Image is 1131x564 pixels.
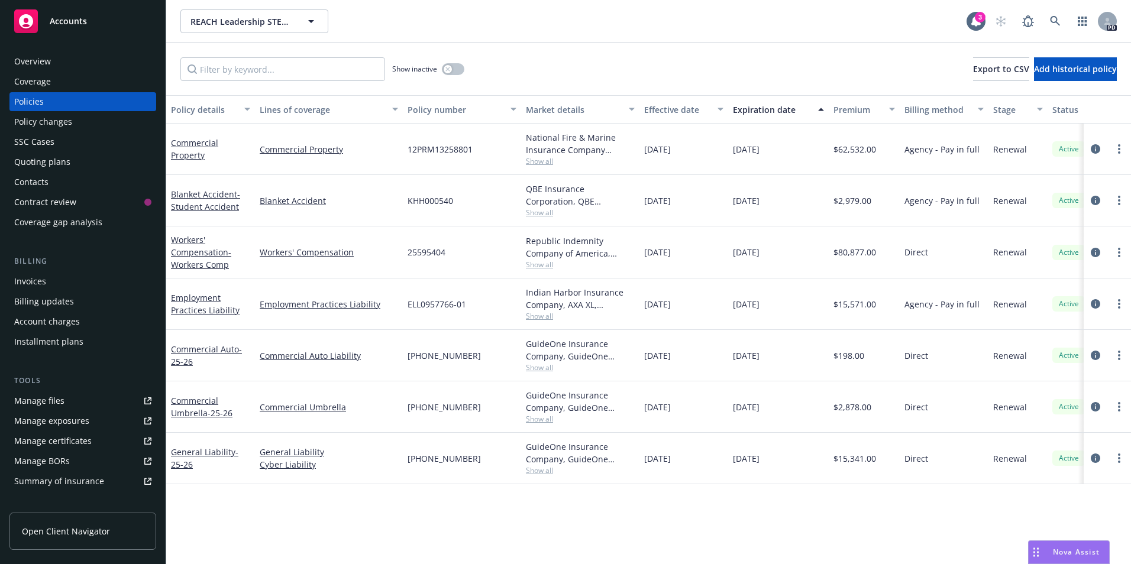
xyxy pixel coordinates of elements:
[993,401,1027,413] span: Renewal
[9,92,156,111] a: Policies
[526,103,622,116] div: Market details
[1088,297,1103,311] a: circleInformation
[904,195,980,207] span: Agency - Pay in full
[9,272,156,291] a: Invoices
[260,246,398,258] a: Workers' Compensation
[1057,144,1081,154] span: Active
[171,395,232,419] a: Commercial Umbrella
[733,349,760,362] span: [DATE]
[14,132,54,151] div: SSC Cases
[260,446,398,458] a: General Liability
[9,153,156,171] a: Quoting plans
[260,143,398,155] a: Commercial Property
[260,458,398,471] a: Cyber Liability
[171,137,218,161] a: Commercial Property
[526,414,635,424] span: Show all
[9,472,156,491] a: Summary of insurance
[9,332,156,351] a: Installment plans
[9,375,156,387] div: Tools
[408,349,481,362] span: [PHONE_NUMBER]
[833,298,876,310] span: $15,571.00
[1112,193,1126,208] a: more
[14,391,64,410] div: Manage files
[408,103,503,116] div: Policy number
[526,260,635,270] span: Show all
[166,95,255,124] button: Policy details
[733,195,760,207] span: [DATE]
[644,103,710,116] div: Effective date
[988,95,1048,124] button: Stage
[1112,245,1126,260] a: more
[260,298,398,310] a: Employment Practices Liability
[526,131,635,156] div: National Fire & Marine Insurance Company (Property Only), Berkshire Hathaway Homestate Companies ...
[1071,9,1094,33] a: Switch app
[408,246,445,258] span: 25595404
[392,64,437,74] span: Show inactive
[526,389,635,414] div: GuideOne Insurance Company, GuideOne Insurance, Venture Programs
[9,255,156,267] div: Billing
[14,411,89,430] div: Manage exposures
[904,349,928,362] span: Direct
[521,95,639,124] button: Market details
[14,472,104,491] div: Summary of insurance
[208,407,232,419] span: - 25-26
[1057,195,1081,206] span: Active
[1088,451,1103,465] a: circleInformation
[904,246,928,258] span: Direct
[526,208,635,218] span: Show all
[526,338,635,362] div: GuideOne Insurance Company, GuideOne Insurance, Venture Programs
[14,52,51,71] div: Overview
[993,246,1027,258] span: Renewal
[180,9,328,33] button: REACH Leadership STEAM Academy
[989,9,1013,33] a: Start snowing
[190,15,293,28] span: REACH Leadership STEAM Academy
[1034,63,1117,74] span: Add historical policy
[644,143,671,155] span: [DATE]
[833,195,871,207] span: $2,979.00
[22,525,110,537] span: Open Client Navigator
[526,235,635,260] div: Republic Indemnity Company of America, [GEOGRAPHIC_DATA] Indemnity
[171,343,242,367] a: Commercial Auto
[1112,400,1126,414] a: more
[973,57,1029,81] button: Export to CSV
[9,193,156,212] a: Contract review
[993,143,1027,155] span: Renewal
[171,292,240,316] a: Employment Practices Liability
[829,95,900,124] button: Premium
[14,292,74,311] div: Billing updates
[973,63,1029,74] span: Export to CSV
[1112,142,1126,156] a: more
[904,143,980,155] span: Agency - Pay in full
[993,298,1027,310] span: Renewal
[14,112,72,131] div: Policy changes
[9,432,156,450] a: Manage certificates
[1057,401,1081,412] span: Active
[1112,451,1126,465] a: more
[1088,400,1103,414] a: circleInformation
[14,312,80,331] div: Account charges
[408,452,481,465] span: [PHONE_NUMBER]
[644,452,671,465] span: [DATE]
[1088,348,1103,362] a: circleInformation
[733,103,811,116] div: Expiration date
[408,401,481,413] span: [PHONE_NUMBER]
[733,452,760,465] span: [DATE]
[9,391,156,410] a: Manage files
[9,411,156,430] a: Manage exposures
[255,95,403,124] button: Lines of coverage
[171,103,237,116] div: Policy details
[1043,9,1067,33] a: Search
[9,5,156,38] a: Accounts
[1028,540,1110,564] button: Nova Assist
[9,173,156,192] a: Contacts
[993,195,1027,207] span: Renewal
[408,143,473,155] span: 12PRM13258801
[1088,142,1103,156] a: circleInformation
[904,298,980,310] span: Agency - Pay in full
[260,401,398,413] a: Commercial Umbrella
[1088,193,1103,208] a: circleInformation
[14,272,46,291] div: Invoices
[900,95,988,124] button: Billing method
[1057,299,1081,309] span: Active
[644,195,671,207] span: [DATE]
